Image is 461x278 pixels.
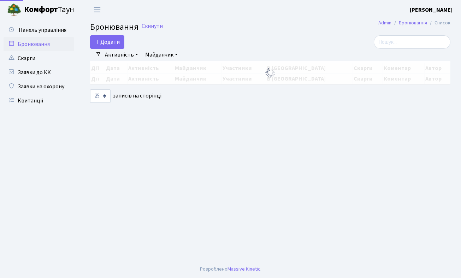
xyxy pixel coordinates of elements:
a: Скарги [4,51,74,65]
input: Пошук... [374,35,450,49]
a: Admin [378,19,391,26]
a: Скинути [142,23,163,30]
a: Заявки до КК [4,65,74,79]
div: Розроблено . [200,265,261,273]
li: Список [427,19,450,27]
span: Таун [24,4,74,16]
a: Квитанції [4,94,74,108]
a: Активність [102,49,141,61]
img: logo.png [7,3,21,17]
img: Обробка... [265,67,276,78]
a: Бронювання [399,19,427,26]
select: записів на сторінці [90,89,111,103]
a: Massive Kinetic [227,265,260,273]
span: Панель управління [19,26,66,34]
button: Переключити навігацію [88,4,106,16]
a: Панель управління [4,23,74,37]
button: Додати [90,35,124,49]
nav: breadcrumb [368,16,461,30]
label: записів на сторінці [90,89,161,103]
a: [PERSON_NAME] [410,6,453,14]
a: Бронювання [4,37,74,51]
b: Комфорт [24,4,58,15]
a: Майданчик [142,49,181,61]
a: Заявки на охорону [4,79,74,94]
span: Бронювання [90,21,138,33]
